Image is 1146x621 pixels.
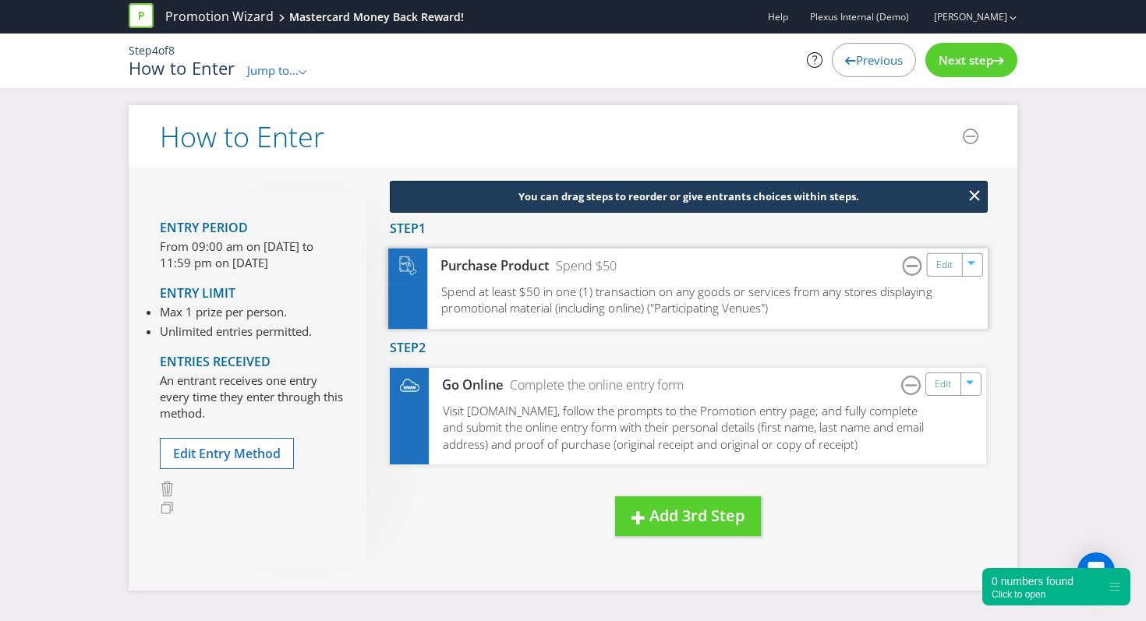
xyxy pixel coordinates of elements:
p: An entrant receives one entry every time they enter through this method. [160,372,343,422]
a: Edit [936,256,953,273]
span: 8 [168,43,175,58]
span: 1 [419,220,426,237]
a: Help [768,10,788,23]
a: Edit [935,376,951,393]
div: Complete the online entry form [504,376,684,394]
div: Open Intercom Messenger [1077,552,1115,590]
button: Edit Entry Method [160,438,294,470]
span: Step [390,220,419,237]
span: Next step [939,52,993,68]
span: Entry Limit [160,284,235,302]
span: Entry Period [160,219,248,236]
button: Add 3rd Step [615,496,761,536]
span: Edit Entry Method [173,445,281,462]
span: 2 [419,339,426,356]
li: Max 1 prize per person. [160,304,312,320]
span: Previous [856,52,903,68]
h4: Entries Received [160,355,343,369]
span: Spend at least $50 in one (1) transaction on any goods or services from any stores displaying pro... [441,283,932,316]
span: Step [129,43,152,58]
span: of [158,43,168,58]
div: Mastercard Money Back Reward! [289,9,464,25]
li: Unlimited entries permitted. [160,323,312,340]
span: You can drag steps to reorder or give entrants choices within steps. [518,189,859,203]
div: Spend $50 [550,257,617,275]
div: Go Online [429,376,504,394]
span: Visit [DOMAIN_NAME], follow the prompts to the Promotion entry page; and fully complete and submi... [443,403,924,452]
p: From 09:00 am on [DATE] to 11:59 pm on [DATE] [160,238,343,272]
h1: How to Enter [129,58,235,77]
div: Purchase Product [427,257,549,275]
span: Plexus Internal (Demo) [810,10,909,23]
span: Add 3rd Step [649,505,745,526]
a: Promotion Wizard [165,8,274,26]
span: Step [390,339,419,356]
h2: How to Enter [160,122,324,153]
span: 4 [152,43,158,58]
span: Jump to... [247,62,299,78]
a: [PERSON_NAME] [918,10,1007,23]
